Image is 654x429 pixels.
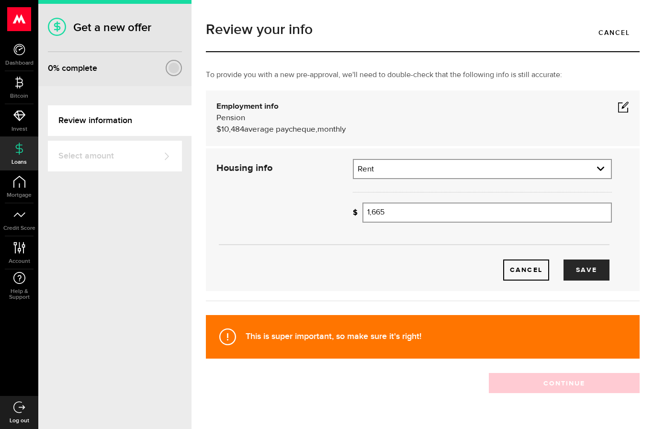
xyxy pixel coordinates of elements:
b: Employment info [216,102,279,111]
button: Open LiveChat chat widget [8,4,36,33]
div: % complete [48,60,97,77]
button: Save [564,260,609,281]
strong: This is super important, so make sure it's right! [246,331,421,341]
span: $10,484 [216,125,244,134]
a: Cancel [503,260,549,281]
span: Pension [216,114,245,122]
span: monthly [317,125,346,134]
h1: Review your info [206,23,640,37]
strong: Housing info [216,163,272,173]
span: average paycheque, [244,125,317,134]
a: Review information [48,105,192,136]
a: Cancel [589,23,640,43]
h1: Get a new offer [48,21,182,34]
button: Continue [489,373,640,393]
a: Select amount [48,141,182,171]
p: To provide you with a new pre-approval, we'll need to double-check that the following info is sti... [206,69,640,81]
span: 0 [48,63,53,73]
